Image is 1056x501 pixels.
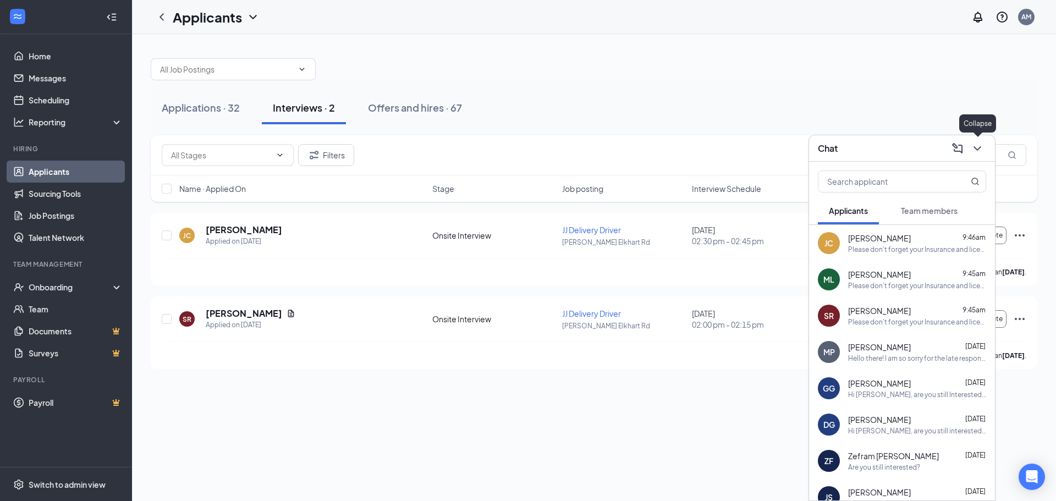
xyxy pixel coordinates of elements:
[29,479,106,490] div: Switch to admin view
[13,479,24,490] svg: Settings
[29,282,113,293] div: Onboarding
[298,144,354,166] button: Filter Filters
[965,378,986,387] span: [DATE]
[969,140,986,157] button: ChevronDown
[963,306,986,314] span: 9:45am
[848,233,911,244] span: [PERSON_NAME]
[1002,268,1025,276] b: [DATE]
[29,161,123,183] a: Applicants
[824,310,834,321] div: SR
[29,392,123,414] a: PayrollCrown
[949,140,966,157] button: ComposeMessage
[106,12,117,23] svg: Collapse
[829,206,868,216] span: Applicants
[29,298,123,320] a: Team
[1002,351,1025,360] b: [DATE]
[823,419,835,430] div: DG
[562,183,603,194] span: Job posting
[29,227,123,249] a: Talent Network
[965,415,986,423] span: [DATE]
[206,224,282,236] h5: [PERSON_NAME]
[848,390,986,399] div: Hi [PERSON_NAME], are you still Interested in the delivery driver position?
[183,231,191,240] div: JC
[246,10,260,24] svg: ChevronDown
[901,206,958,216] span: Team members
[823,346,835,357] div: MP
[848,487,911,498] span: [PERSON_NAME]
[29,205,123,227] a: Job Postings
[818,142,838,155] h3: Chat
[971,10,985,24] svg: Notifications
[29,89,123,111] a: Scheduling
[432,183,454,194] span: Stage
[818,171,949,192] input: Search applicant
[823,383,835,394] div: GG
[848,414,911,425] span: [PERSON_NAME]
[848,426,986,436] div: Hi [PERSON_NAME], are you still interested in the delivery driver position?
[13,282,24,293] svg: UserCheck
[971,142,984,155] svg: ChevronDown
[824,238,833,249] div: JC
[848,378,911,389] span: [PERSON_NAME]
[848,317,986,327] div: Please don't forget your Insurance and license [DATE], see you later!
[29,183,123,205] a: Sourcing Tools
[206,236,282,247] div: Applied on [DATE]
[173,8,242,26] h1: Applicants
[171,149,271,161] input: All Stages
[971,177,980,186] svg: MagnifyingGlass
[273,101,335,114] div: Interviews · 2
[562,321,685,331] p: [PERSON_NAME] Elkhart Rd
[307,148,321,162] svg: Filter
[29,117,123,128] div: Reporting
[996,10,1009,24] svg: QuestionInfo
[848,245,986,254] div: Please don't forget your Insurance and license [DATE], see you later!
[824,455,833,466] div: ZF
[692,319,815,330] span: 02:00 pm - 02:15 pm
[13,117,24,128] svg: Analysis
[848,305,911,316] span: [PERSON_NAME]
[432,313,555,324] div: Onsite Interview
[1021,12,1031,21] div: AM
[848,342,911,353] span: [PERSON_NAME]
[155,10,168,24] svg: ChevronLeft
[963,269,986,278] span: 9:45am
[965,342,986,350] span: [DATE]
[692,224,815,246] div: [DATE]
[692,235,815,246] span: 02:30 pm - 02:45 pm
[368,101,462,114] div: Offers and hires · 67
[823,274,834,285] div: ML
[12,11,23,22] svg: WorkstreamLogo
[848,450,939,461] span: Zefram [PERSON_NAME]
[13,144,120,153] div: Hiring
[206,320,295,331] div: Applied on [DATE]
[951,142,964,155] svg: ComposeMessage
[29,67,123,89] a: Messages
[29,45,123,67] a: Home
[287,309,295,318] svg: Document
[848,281,986,290] div: Please don't forget your Insurance and license [DATE], see you later!
[1008,151,1016,159] svg: MagnifyingGlass
[1013,312,1026,326] svg: Ellipses
[162,101,240,114] div: Applications · 32
[206,307,282,320] h5: [PERSON_NAME]
[692,308,815,330] div: [DATE]
[183,315,191,324] div: SR
[29,342,123,364] a: SurveysCrown
[959,114,996,133] div: Collapse
[965,487,986,496] span: [DATE]
[692,183,761,194] span: Interview Schedule
[848,463,920,472] div: Are you still interested?
[160,63,293,75] input: All Job Postings
[432,230,555,241] div: Onsite Interview
[1019,464,1045,490] div: Open Intercom Messenger
[179,183,246,194] span: Name · Applied On
[562,225,621,235] span: JJ Delivery Driver
[848,269,911,280] span: [PERSON_NAME]
[562,309,621,318] span: JJ Delivery Driver
[1013,229,1026,242] svg: Ellipses
[562,238,685,247] p: [PERSON_NAME] Elkhart Rd
[965,451,986,459] span: [DATE]
[298,65,306,74] svg: ChevronDown
[13,375,120,384] div: Payroll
